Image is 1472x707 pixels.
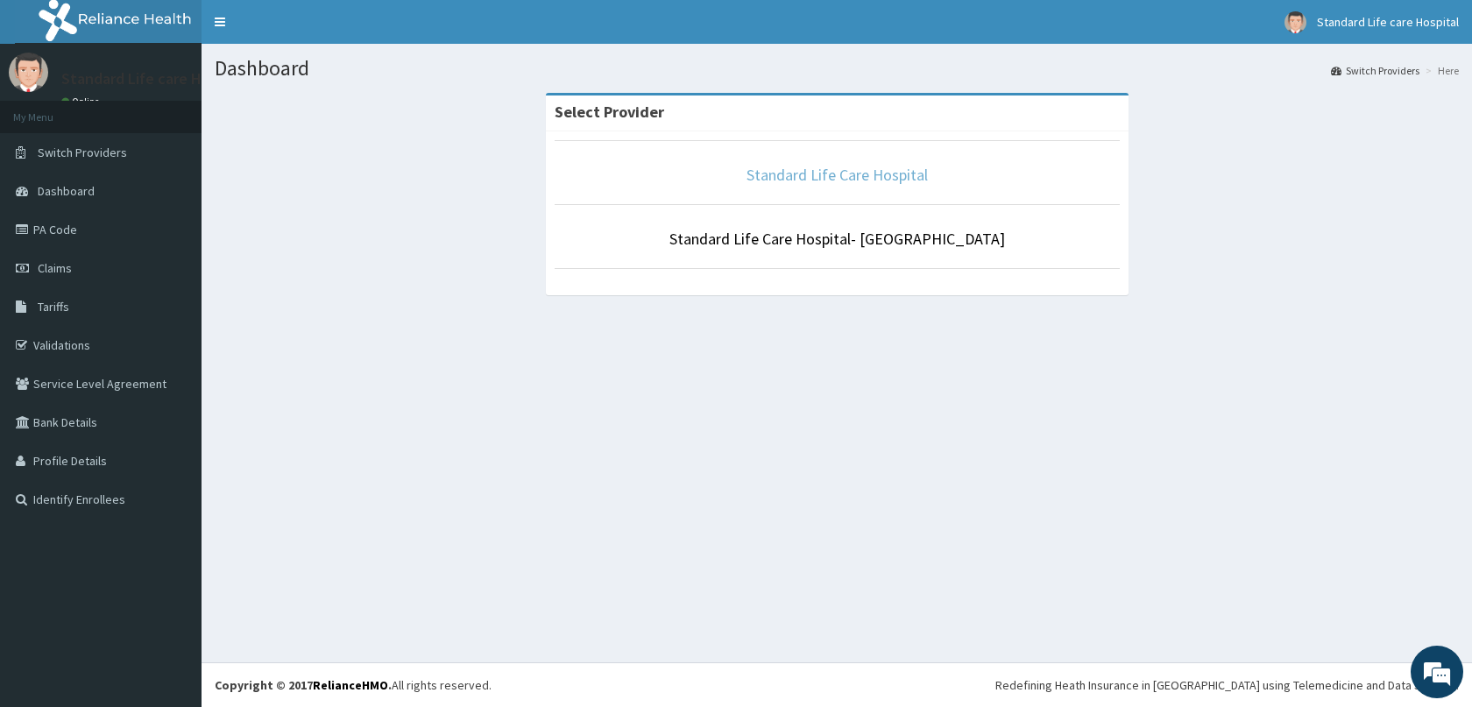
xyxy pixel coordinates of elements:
[669,229,1005,249] a: Standard Life Care Hospital- [GEOGRAPHIC_DATA]
[61,95,103,108] a: Online
[38,183,95,199] span: Dashboard
[9,53,48,92] img: User Image
[1421,63,1459,78] li: Here
[1331,63,1419,78] a: Switch Providers
[202,662,1472,707] footer: All rights reserved.
[995,676,1459,694] div: Redefining Heath Insurance in [GEOGRAPHIC_DATA] using Telemedicine and Data Science!
[38,299,69,315] span: Tariffs
[747,165,928,185] a: Standard Life Care Hospital
[38,260,72,276] span: Claims
[313,677,388,693] a: RelianceHMO
[61,71,249,87] p: Standard Life care Hospital
[38,145,127,160] span: Switch Providers
[1284,11,1306,33] img: User Image
[215,677,392,693] strong: Copyright © 2017 .
[555,102,664,122] strong: Select Provider
[1317,14,1459,30] span: Standard Life care Hospital
[215,57,1459,80] h1: Dashboard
